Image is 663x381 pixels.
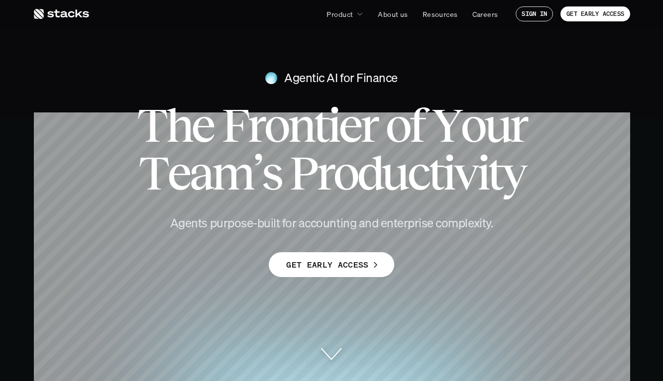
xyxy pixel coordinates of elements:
span: i [442,149,453,197]
span: r [317,149,333,197]
span: c [407,149,429,197]
p: GET EARLY ACCESS [566,10,624,17]
span: P [289,149,316,197]
span: o [460,101,484,149]
p: GET EARLY ACCESS [286,258,368,272]
p: SIGN IN [522,10,547,17]
span: h [166,101,191,149]
span: r [510,101,526,149]
a: About us [372,5,414,23]
p: About us [378,9,408,19]
span: T [137,101,166,149]
p: Resources [423,9,458,19]
span: a [189,149,212,197]
span: o [333,149,357,197]
h4: Agentic AI for Finance [284,70,397,87]
span: n [288,101,313,149]
span: e [191,101,213,149]
span: v [453,149,476,197]
span: u [381,149,407,197]
span: e [167,149,189,197]
span: m [212,149,252,197]
span: ’ [253,149,261,197]
span: y [502,149,525,197]
span: i [477,149,488,197]
span: F [221,101,247,149]
span: f [409,101,424,149]
span: s [261,149,281,197]
span: r [360,101,377,149]
a: GET EARLY ACCESS [269,252,394,277]
span: t [488,149,502,197]
span: t [314,101,328,149]
span: o [385,101,409,149]
p: Product [327,9,353,19]
a: GET EARLY ACCESS [560,6,630,21]
a: SIGN IN [516,6,553,21]
span: d [357,149,381,197]
h4: Agents purpose-built for accounting and enterprise complexity. [152,215,511,232]
span: e [338,101,360,149]
span: T [138,149,167,197]
span: Y [432,101,460,149]
a: Careers [466,5,504,23]
a: Resources [417,5,464,23]
span: o [264,101,288,149]
p: Careers [472,9,498,19]
span: u [484,101,510,149]
span: t [429,149,442,197]
span: i [328,101,338,149]
span: r [247,101,264,149]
